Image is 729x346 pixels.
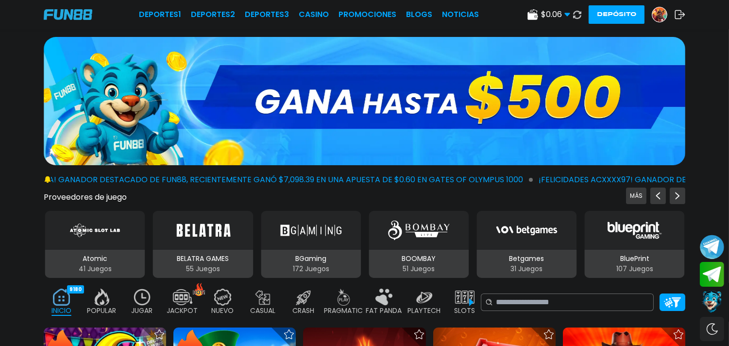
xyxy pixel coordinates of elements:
[213,289,233,306] img: new_off.webp
[324,306,363,316] p: PRAGMATIC
[700,289,724,314] button: Contact customer service
[245,9,289,20] a: Deportes3
[191,9,235,20] a: Deportes2
[650,188,666,204] button: Previous providers
[408,306,441,316] p: PLAYTECH
[139,9,181,20] a: Deportes1
[652,7,675,22] a: Avatar
[51,306,71,316] p: INICIO
[369,254,469,264] p: BOOMBAY
[374,289,394,306] img: fat_panda_off.webp
[626,188,646,204] button: Previous providers
[369,264,469,274] p: 51 Juegos
[193,283,205,296] img: hot
[212,306,234,316] p: NUEVO
[67,285,84,294] div: 9180
[334,289,354,306] img: pragmatic_off.webp
[589,5,644,24] button: Depósito
[261,264,361,274] p: 172 Juegos
[172,217,234,244] img: BELATRA GAMES
[454,306,475,316] p: SLOTS
[476,264,576,274] p: 31 Juegos
[149,210,257,279] button: BELATRA GAMES
[45,264,145,274] p: 41 Juegos
[670,188,685,204] button: Next providers
[133,289,152,306] img: recent_off.webp
[700,234,724,259] button: Join telegram channel
[44,9,92,20] img: Company Logo
[476,254,576,264] p: Betgames
[87,306,117,316] p: POPULAR
[664,297,681,308] img: Platform Filter
[541,9,570,20] span: $ 0.06
[366,306,402,316] p: FAT PANDA
[254,289,273,306] img: casual_off.webp
[700,262,724,287] button: Join telegram
[251,306,276,316] p: CASUAL
[261,254,361,264] p: BGaming
[52,289,71,306] img: home_active.webp
[406,9,432,20] a: BLOGS
[92,289,112,306] img: popular_off.webp
[45,254,145,264] p: Atomic
[153,264,253,274] p: 55 Juegos
[581,210,689,279] button: BluePrint
[44,192,127,202] button: Proveedores de juego
[257,210,365,279] button: BGaming
[388,217,449,244] img: BOOMBAY
[292,306,314,316] p: CRASH
[415,289,434,306] img: playtech_off.webp
[44,37,685,165] img: GANA hasta $500
[604,217,665,244] img: BluePrint
[280,217,341,244] img: BGaming
[68,217,122,244] img: Atomic
[442,9,479,20] a: NOTICIAS
[455,289,475,306] img: slots_off.webp
[167,306,198,316] p: JACKPOT
[294,289,313,306] img: crash_off.webp
[585,254,685,264] p: BluePrint
[473,210,580,279] button: Betgames
[132,306,153,316] p: JUGAR
[652,7,667,22] img: Avatar
[173,289,192,306] img: jackpot_off.webp
[41,210,149,279] button: Atomic
[700,317,724,341] div: Switch theme
[585,264,685,274] p: 107 Juegos
[365,210,473,279] button: BOOMBAY
[496,217,557,244] img: Betgames
[299,9,329,20] a: CASINO
[153,254,253,264] p: BELATRA GAMES
[339,9,396,20] a: Promociones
